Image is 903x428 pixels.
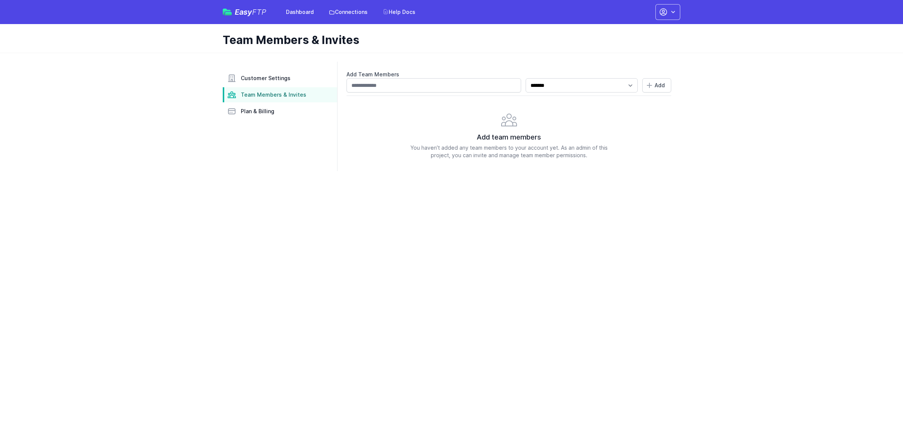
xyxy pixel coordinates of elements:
a: Team Members & Invites [223,87,337,102]
a: Help Docs [378,5,420,19]
a: Connections [324,5,372,19]
a: Dashboard [281,5,318,19]
span: Plan & Billing [241,108,274,115]
span: Easy [235,8,266,16]
a: EasyFTP [223,8,266,16]
a: Customer Settings [223,71,337,86]
span: Customer Settings [241,74,290,82]
span: Team Members & Invites [241,91,306,99]
label: Add Team Members [347,71,671,78]
span: FTP [252,8,266,17]
h1: Team Members & Invites [223,33,674,47]
img: easyftp_logo.png [223,9,232,15]
a: Plan & Billing [223,104,337,119]
h2: Add team members [347,132,671,143]
span: Add [655,82,665,89]
p: You haven’t added any team members to your account yet. As an admin of this project, you can invi... [347,144,671,159]
button: Add [642,78,671,93]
